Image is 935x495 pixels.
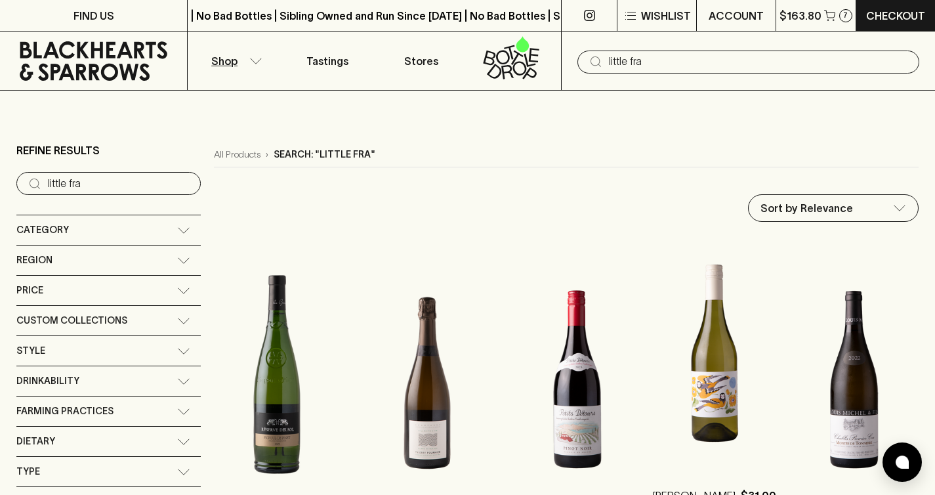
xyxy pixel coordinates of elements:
[188,32,281,90] button: Shop
[48,173,190,194] input: Try “Pinot noir”
[211,53,238,69] p: Shop
[16,397,201,426] div: Farming Practices
[16,343,45,359] span: Style
[306,53,348,69] p: Tastings
[866,8,925,24] p: Checkout
[16,142,100,158] p: Refine Results
[73,8,114,24] p: FIND US
[214,265,339,494] img: Réserve Delsol Picpoul 2022
[281,32,374,90] a: Tastings
[843,12,848,19] p: 7
[16,463,40,480] span: Type
[16,246,201,275] div: Region
[641,8,691,24] p: Wishlist
[266,148,268,161] p: ›
[653,238,776,468] img: Little Frances 11th House Sorella 2024
[16,282,43,299] span: Price
[16,336,201,366] div: Style
[16,403,114,420] span: Farming Practices
[16,373,79,389] span: Drinkability
[375,32,468,90] a: Stores
[514,265,640,494] img: Petit Detours Pinot Noir 2023
[16,312,127,329] span: Custom Collections
[709,8,764,24] p: ACCOUNT
[749,195,918,221] div: Sort by Relevance
[16,366,201,396] div: Drinkability
[16,215,201,245] div: Category
[789,265,919,494] img: Louis Michel Chablis Montee de Tonnerre 1er Cru 2021
[16,222,69,238] span: Category
[779,8,821,24] p: $163.80
[16,276,201,305] div: Price
[609,51,909,72] input: Try "Pinot noir"
[896,456,909,469] img: bubble-icon
[16,306,201,335] div: Custom Collections
[352,265,501,494] img: Thierry Fournier Millesime Blanc de Blancs 2018
[404,53,438,69] p: Stores
[16,433,55,450] span: Dietary
[274,148,375,161] p: Search: "little fra"
[760,200,853,216] p: Sort by Relevance
[16,457,201,486] div: Type
[16,252,52,269] span: Region
[214,148,260,161] a: All Products
[16,427,201,456] div: Dietary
